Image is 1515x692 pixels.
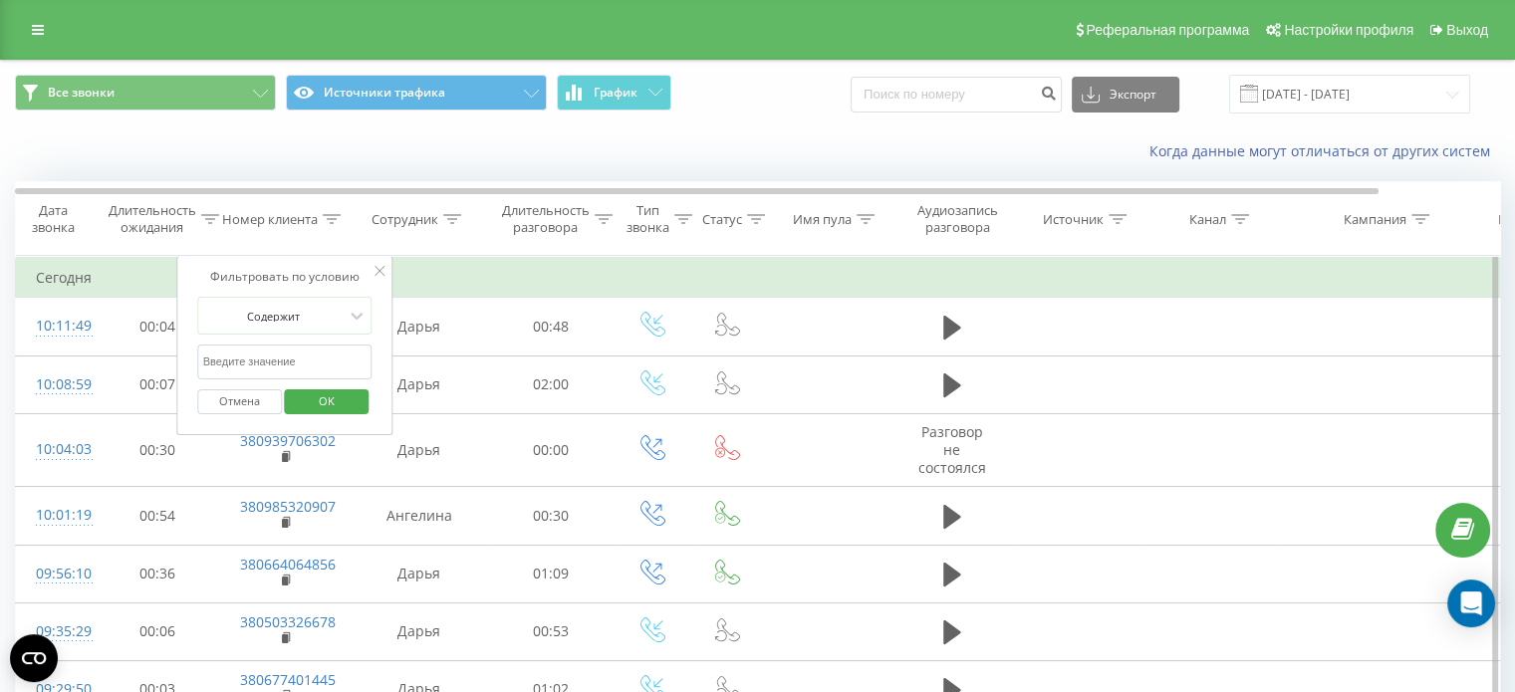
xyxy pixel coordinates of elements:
td: Дарья [350,355,489,413]
td: 00:30 [489,487,614,545]
span: Реферальная программа [1086,22,1249,38]
td: 00:53 [489,602,614,660]
div: Статус [702,211,742,228]
div: Фильтровать по условию [197,267,373,287]
button: OK [285,389,370,414]
div: Аудиозапись разговора [909,202,1006,236]
td: Ангелина [350,487,489,545]
div: Кампания [1344,211,1406,228]
div: 10:01:19 [36,496,76,535]
td: 00:04 [96,298,220,355]
div: 10:08:59 [36,365,76,404]
button: График [557,75,671,111]
td: 00:54 [96,487,220,545]
button: Отмена [197,389,282,414]
div: Длительность разговора [502,202,590,236]
div: Дата звонка [16,202,90,236]
td: 00:48 [489,298,614,355]
button: Все звонки [15,75,276,111]
input: Введите значение [197,345,373,379]
div: Имя пула [793,211,852,228]
div: Канал [1189,211,1226,228]
button: Экспорт [1072,77,1179,113]
button: Источники трафика [286,75,547,111]
span: Выход [1446,22,1488,38]
input: Поиск по номеру [851,77,1062,113]
td: 00:36 [96,545,220,602]
span: OK [299,385,355,416]
td: 00:06 [96,602,220,660]
td: Дарья [350,545,489,602]
div: Источник [1043,211,1104,228]
a: 380503326678 [240,612,336,631]
div: Тип звонка [627,202,669,236]
button: Open CMP widget [10,634,58,682]
a: Когда данные могут отличаться от других систем [1149,141,1500,160]
span: Разговор не состоялся [918,422,986,477]
div: Open Intercom Messenger [1447,579,1495,627]
td: 00:07 [96,355,220,413]
a: 380939706302 [240,431,336,450]
td: 01:09 [489,545,614,602]
div: 10:11:49 [36,307,76,346]
div: 09:56:10 [36,555,76,593]
td: Дарья [350,602,489,660]
a: 380985320907 [240,497,336,516]
td: Дарья [350,413,489,487]
span: График [594,86,637,100]
td: Дарья [350,298,489,355]
div: Номер клиента [222,211,318,228]
td: 02:00 [489,355,614,413]
div: 10:04:03 [36,430,76,469]
a: 380664064856 [240,555,336,574]
span: Все звонки [48,85,115,101]
td: 00:30 [96,413,220,487]
div: 09:35:29 [36,612,76,651]
td: 00:00 [489,413,614,487]
a: 380677401445 [240,670,336,689]
div: Длительность ожидания [109,202,196,236]
div: Сотрудник [372,211,438,228]
span: Настройки профиля [1284,22,1413,38]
